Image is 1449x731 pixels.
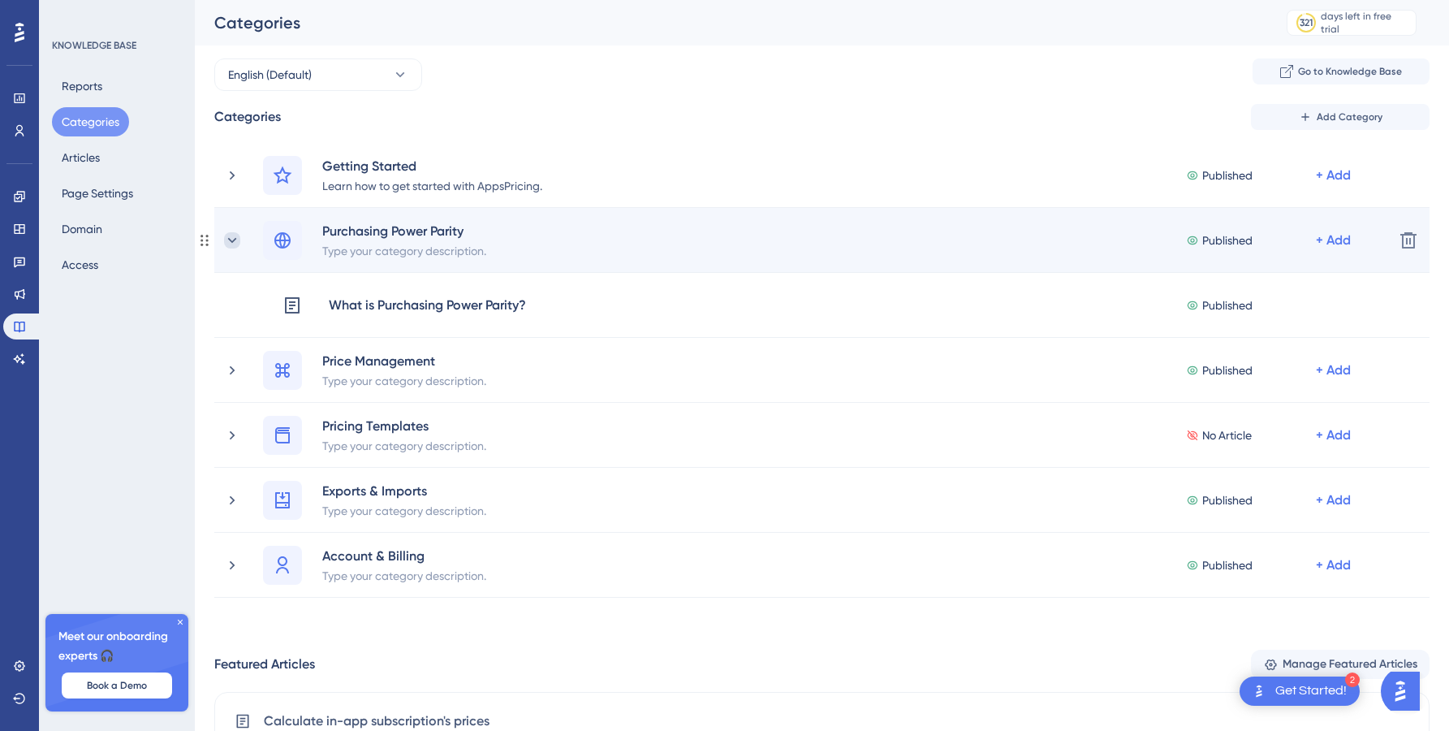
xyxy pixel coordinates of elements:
div: Featured Articles [214,655,315,674]
span: Manage Featured Articles [1283,655,1417,674]
div: Getting Started [321,156,543,175]
div: Categories [214,11,1246,34]
span: Meet our onboarding experts 🎧 [58,627,175,666]
button: Reports [52,71,112,101]
button: Page Settings [52,179,143,208]
img: launcher-image-alternative-text [1249,681,1269,701]
div: Get Started! [1275,682,1347,700]
div: Open Get Started! checklist, remaining modules: 2 [1240,677,1360,706]
div: Price Management [321,351,487,370]
span: Book a Demo [87,679,147,692]
button: Go to Knowledge Base [1253,58,1430,84]
span: Published [1202,166,1253,185]
div: + Add [1316,166,1351,185]
button: English (Default) [214,58,422,91]
div: Type your category description. [321,565,487,585]
span: Calculate in-app subscription's prices [264,712,489,731]
div: KNOWLEDGE BASE [52,39,136,52]
button: Articles [52,143,110,172]
div: + Add [1316,231,1351,250]
div: 321 [1300,16,1313,29]
div: + Add [1316,556,1351,575]
div: 2 [1345,673,1360,687]
button: Book a Demo [62,673,172,699]
span: Published [1202,556,1253,575]
div: days left in free trial [1321,10,1411,36]
div: Learn how to get started with AppsPricing. [321,175,543,195]
div: Purchasing Power Parity [321,221,487,240]
span: Published [1202,231,1253,250]
div: Type your category description. [321,240,487,260]
div: Type your category description. [321,435,487,455]
span: Add Category [1317,110,1382,123]
div: + Add [1316,426,1351,445]
div: + Add [1316,491,1351,510]
span: English (Default) [228,65,312,84]
div: Type your category description. [321,370,487,390]
div: Account & Billing [321,546,487,565]
button: Categories [52,107,129,136]
div: Exports & Imports [321,481,487,500]
span: Published [1202,491,1253,510]
button: Manage Featured Articles [1251,650,1430,679]
span: Published [1202,361,1253,380]
div: Type your category description. [321,500,487,520]
button: Access [52,250,108,279]
span: Published [1202,296,1253,315]
span: No Article [1202,426,1252,445]
iframe: UserGuiding AI Assistant Launcher [1381,667,1430,716]
span: Go to Knowledge Base [1298,65,1402,78]
button: Add Category [1251,104,1430,130]
div: What is Purchasing Power Parity? [328,295,527,316]
button: Domain [52,214,112,244]
div: Pricing Templates [321,416,487,435]
div: Categories [214,107,281,127]
div: + Add [1316,361,1351,380]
